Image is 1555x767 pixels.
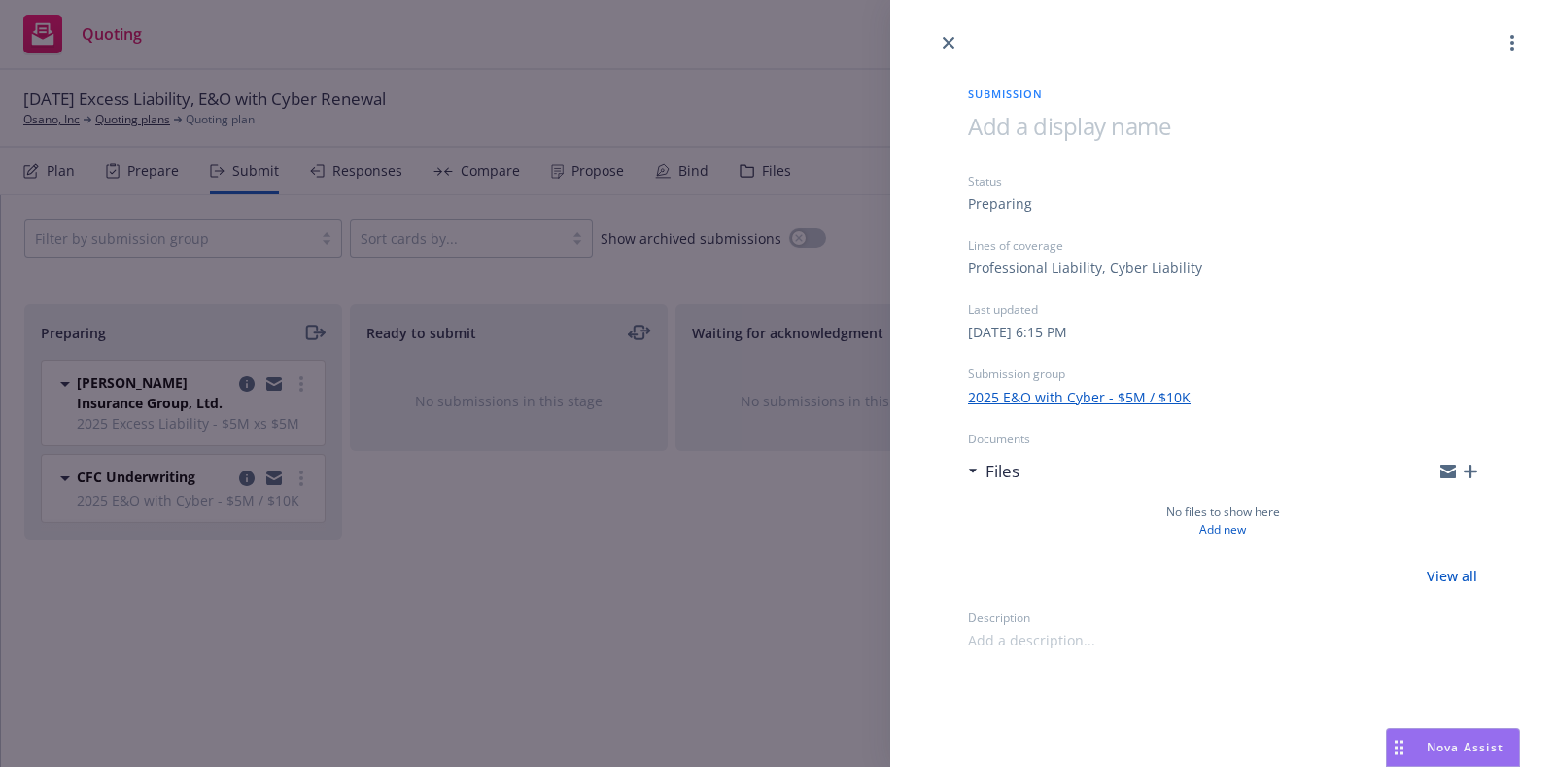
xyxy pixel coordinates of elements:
[1427,566,1477,586] a: View all
[1386,728,1520,767] button: Nova Assist
[985,459,1019,484] h3: Files
[968,258,1202,278] div: Professional Liability, Cyber Liability
[968,387,1191,407] a: 2025 E&O with Cyber - $5M / $10K
[968,193,1032,214] div: Preparing
[1427,739,1503,755] span: Nova Assist
[1199,521,1246,539] a: Add new
[968,431,1477,447] div: Documents
[968,366,1477,382] div: Submission group
[968,459,1019,484] div: Files
[968,237,1477,254] div: Lines of coverage
[968,301,1477,318] div: Last updated
[937,31,960,54] a: close
[1501,31,1524,54] a: more
[1166,504,1280,521] span: No files to show here
[968,322,1067,342] div: [DATE] 6:15 PM
[1387,729,1411,766] div: Drag to move
[968,86,1477,102] span: Submission
[968,173,1477,190] div: Status
[968,610,1477,626] div: Description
